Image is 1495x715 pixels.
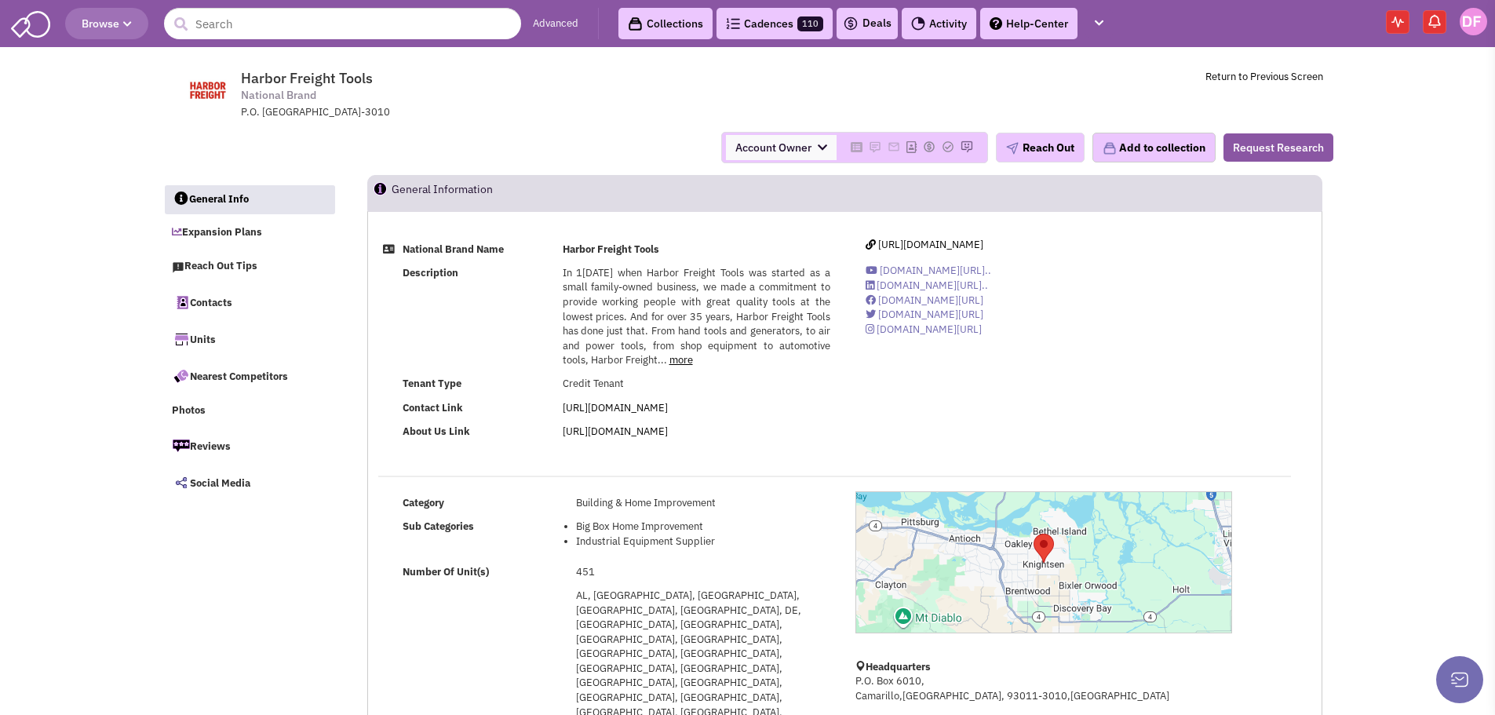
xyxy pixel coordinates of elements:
td: Credit Tenant [558,373,835,396]
a: Deals [843,14,892,33]
span: 110 [797,16,823,31]
img: Please add to your accounts [888,140,900,153]
a: [DOMAIN_NAME][URL].. [866,279,988,292]
span: National Brand [241,87,316,104]
a: Units [164,323,335,356]
span: In 1[DATE] when Harbor Freight Tools was started as a small family-owned business, we made a comm... [563,266,830,367]
b: Number Of Unit(s) [403,565,489,578]
img: plane.png [1006,142,1019,155]
button: Request Research [1223,133,1333,162]
a: Contacts [164,286,335,319]
img: Activity.png [911,16,925,31]
a: Activity [902,8,976,39]
a: Collections [618,8,713,39]
button: Add to collection [1092,133,1216,162]
a: [DOMAIN_NAME][URL].. [866,264,991,277]
a: Photos [164,396,335,426]
img: Please add to your accounts [942,140,954,153]
b: Sub Categories [403,520,474,533]
input: Search [164,8,521,39]
b: Tenant Type [403,377,461,390]
b: Category [403,496,444,509]
img: icon-deals.svg [843,14,859,33]
a: [DOMAIN_NAME][URL] [866,308,983,321]
b: Harbor Freight Tools [563,243,659,256]
a: more [669,353,693,367]
button: Reach Out [996,133,1085,162]
span: [DOMAIN_NAME][URL] [877,323,982,336]
a: Help-Center [980,8,1077,39]
li: Industrial Equipment Supplier [576,534,830,549]
h2: General Information [392,176,493,210]
b: Contact Link [403,401,463,414]
span: Browse [82,16,132,31]
span: [URL][DOMAIN_NAME] [878,238,983,251]
li: Big Box Home Improvement [576,520,830,534]
td: Building & Home Improvement [571,491,835,515]
a: Nearest Competitors [164,359,335,392]
a: Social Media [164,466,335,499]
a: [DOMAIN_NAME][URL] [866,323,982,336]
a: Advanced [533,16,578,31]
a: Return to Previous Screen [1205,70,1323,83]
span: [DOMAIN_NAME][URL].. [877,279,988,292]
a: Expansion Plans [164,218,335,248]
img: Cadences_logo.png [726,18,740,29]
span: Account Owner [726,135,837,160]
a: Reach Out Tips [164,252,335,282]
img: Please add to your accounts [923,140,935,153]
a: [URL][DOMAIN_NAME] [563,401,668,414]
div: Harbor Freight Tools [1034,534,1054,563]
a: [DOMAIN_NAME][URL] [866,294,983,307]
div: P.O. [GEOGRAPHIC_DATA]-3010 [241,105,651,120]
img: Please add to your accounts [961,140,973,153]
b: About Us Link [403,425,470,438]
span: [DOMAIN_NAME][URL] [878,308,983,321]
a: [URL][DOMAIN_NAME] [563,425,668,438]
a: General Info [165,185,336,215]
a: [URL][DOMAIN_NAME] [866,238,983,251]
img: icon-collection-lavender.png [1103,141,1117,155]
a: Reviews [164,429,335,462]
b: Description [403,266,458,279]
td: 451 [571,560,835,584]
img: SmartAdmin [11,8,50,38]
img: Please add to your accounts [869,140,881,153]
span: [DOMAIN_NAME][URL].. [880,264,991,277]
p: P.O. Box 6010, Camarillo,[GEOGRAPHIC_DATA], 93011-3010,[GEOGRAPHIC_DATA] [855,674,1232,703]
span: [DOMAIN_NAME][URL] [878,294,983,307]
img: help.png [990,17,1002,30]
img: icon-collection-lavender-black.svg [628,16,643,31]
button: Browse [65,8,148,39]
span: Harbor Freight Tools [241,69,373,87]
a: Cadences110 [717,8,833,39]
b: Headquarters [866,660,931,673]
img: Dan Fishburn [1460,8,1487,35]
b: National Brand Name [403,243,504,256]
